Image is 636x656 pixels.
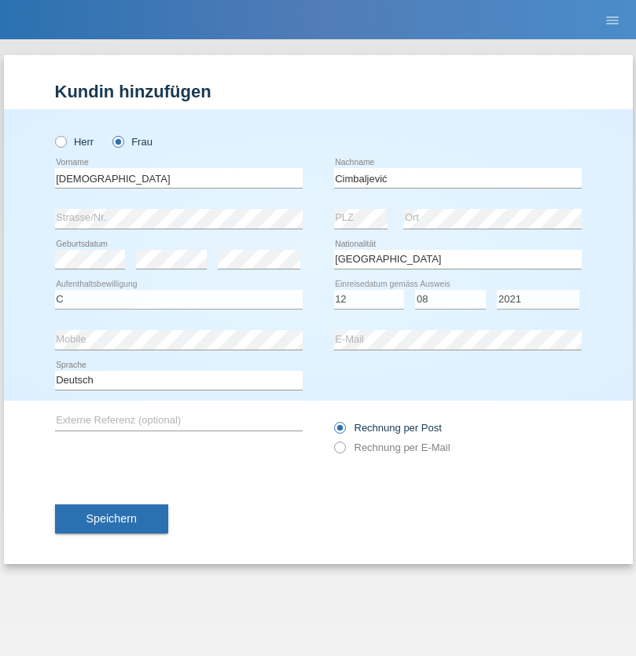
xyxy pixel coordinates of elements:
i: menu [605,13,620,28]
label: Rechnung per Post [334,422,442,434]
label: Frau [112,136,153,148]
label: Herr [55,136,94,148]
a: menu [597,15,628,24]
label: Rechnung per E-Mail [334,442,450,453]
span: Speichern [86,512,137,525]
input: Rechnung per E-Mail [334,442,344,461]
input: Frau [112,136,123,146]
input: Herr [55,136,65,146]
input: Rechnung per Post [334,422,344,442]
h1: Kundin hinzufügen [55,82,582,101]
button: Speichern [55,504,168,534]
